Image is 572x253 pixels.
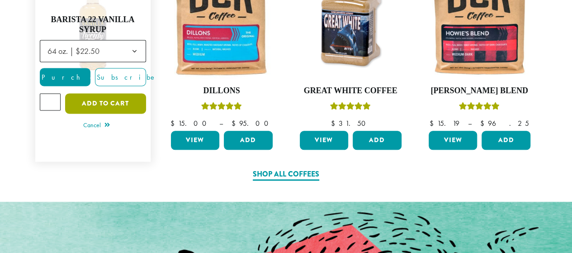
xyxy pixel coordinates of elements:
[232,119,239,128] span: $
[468,119,472,128] span: –
[430,119,437,128] span: $
[430,119,459,128] bdi: 15.19
[353,131,402,150] button: Add
[219,119,223,128] span: –
[170,119,178,128] span: $
[170,119,211,128] bdi: 15.00
[426,86,533,96] h4: [PERSON_NAME] Blend
[40,93,61,110] input: Product quantity
[331,119,370,128] bdi: 31.50
[171,131,220,150] a: View
[480,119,488,128] span: $
[253,169,319,181] a: Shop All Coffees
[482,131,530,150] button: Add
[459,101,500,115] div: Rated 4.67 out of 5
[298,86,404,96] h4: Great White Coffee
[44,42,109,60] span: 64 oz. | $22.50
[331,119,339,128] span: $
[40,72,117,82] span: Purchase
[47,46,99,56] span: 64 oz. | $22.50
[40,15,146,34] h4: Barista 22 Vanilla Syrup
[169,86,275,96] h4: Dillons
[65,93,146,114] button: Add to cart
[429,131,477,150] a: View
[224,131,273,150] button: Add
[232,119,273,128] bdi: 95.00
[201,101,242,115] div: Rated 5.00 out of 5
[95,72,157,82] span: Subscribe
[480,119,529,128] bdi: 96.25
[330,101,371,115] div: Rated 5.00 out of 5
[40,40,146,62] span: 64 oz. | $22.50
[43,119,150,132] a: Cancel
[300,131,349,150] a: View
